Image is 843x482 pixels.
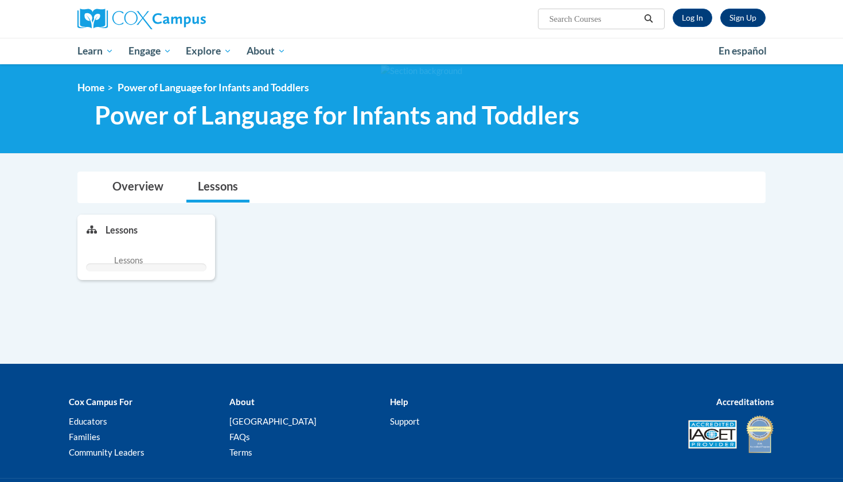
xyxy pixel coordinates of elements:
span: Power of Language for Infants and Toddlers [118,81,309,94]
a: Terms [229,447,252,457]
span: En español [719,45,767,57]
span: Explore [186,44,232,58]
span: Lessons [114,254,143,267]
a: Lessons [186,172,249,203]
span: Engage [128,44,171,58]
img: Section background [381,65,462,77]
a: Engage [121,38,179,64]
a: Community Leaders [69,447,145,457]
img: IDA® Accredited [746,414,774,454]
span: Learn [77,44,114,58]
span: About [247,44,286,58]
a: Educators [69,416,107,426]
b: Accreditations [716,397,774,407]
a: Home [77,81,104,94]
b: Help [390,397,408,407]
div: Main menu [60,38,783,64]
a: [GEOGRAPHIC_DATA] [229,416,317,426]
img: Cox Campus [77,9,206,29]
a: About [239,38,293,64]
a: Explore [178,38,239,64]
a: Overview [101,172,175,203]
a: En español [711,39,774,63]
p: Lessons [106,224,138,236]
span: Power of Language for Infants and Toddlers [95,100,579,130]
button: Search [640,12,657,26]
b: Cox Campus For [69,397,132,407]
img: Accredited IACET® Provider [688,420,737,449]
a: Support [390,416,420,426]
a: Families [69,432,100,442]
a: Log In [673,9,712,27]
a: FAQs [229,432,250,442]
a: Learn [70,38,121,64]
a: Register [720,9,766,27]
a: Cox Campus [77,9,295,29]
b: About [229,397,255,407]
input: Search Courses [548,12,640,26]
